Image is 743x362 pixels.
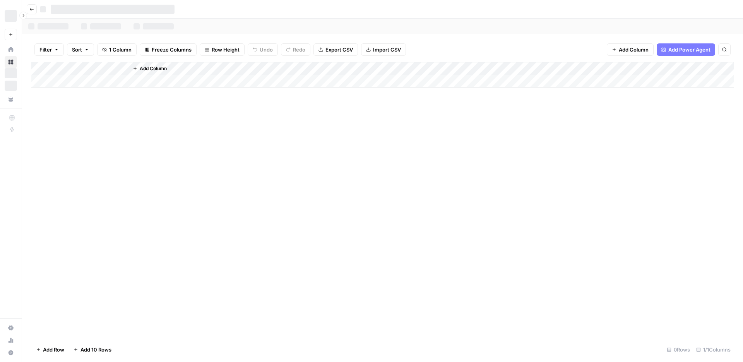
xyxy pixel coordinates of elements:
button: Undo [248,43,278,56]
span: Import CSV [373,46,401,53]
button: 1 Column [97,43,137,56]
button: Add Column [130,64,170,74]
a: Usage [5,334,17,346]
span: Undo [260,46,273,53]
div: 1/1 Columns [693,343,734,356]
button: Add Column [607,43,654,56]
span: Add Row [43,346,64,353]
span: Add Column [140,65,167,72]
button: Add 10 Rows [69,343,116,356]
a: Settings [5,322,17,334]
span: Add Power Agent [668,46,710,53]
button: Freeze Columns [140,43,197,56]
span: Freeze Columns [152,46,192,53]
button: Export CSV [313,43,358,56]
button: Filter [34,43,64,56]
button: Help + Support [5,346,17,359]
span: Redo [293,46,305,53]
button: Row Height [200,43,245,56]
div: 0 Rows [664,343,693,356]
span: Filter [39,46,52,53]
span: Sort [72,46,82,53]
span: 1 Column [109,46,132,53]
button: Import CSV [361,43,406,56]
button: Add Power Agent [657,43,715,56]
a: Browse [5,56,17,68]
button: Add Row [31,343,69,356]
span: Add 10 Rows [80,346,111,353]
a: Your Data [5,93,17,105]
button: Sort [67,43,94,56]
button: Redo [281,43,310,56]
span: Export CSV [325,46,353,53]
span: Row Height [212,46,240,53]
a: Home [5,43,17,56]
span: Add Column [619,46,649,53]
